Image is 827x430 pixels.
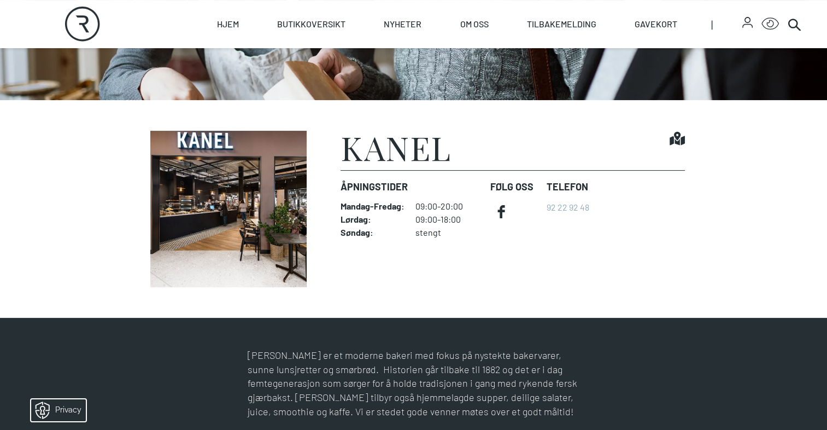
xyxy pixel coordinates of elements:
dt: FØLG OSS [490,179,538,194]
button: Open Accessibility Menu [761,15,779,33]
dd: stengt [415,227,482,238]
details: Attribution [788,209,827,217]
iframe: Manage Preferences [11,396,100,425]
dt: Lørdag : [341,214,404,225]
div: [PERSON_NAME] er et moderne bakeri med fokus på nystekte bakervarer, sunne lunsjretter og smørbrø... [248,348,580,419]
div: © Mappedin [791,211,818,217]
dt: Søndag : [341,227,404,238]
dt: Mandag - Fredag : [341,201,404,212]
dd: 09:00-20:00 [415,201,482,212]
dt: Telefon [547,179,589,194]
h1: KANEL [341,131,451,164]
a: facebook [490,201,512,223]
a: 92 22 92 48 [547,202,589,212]
dt: Åpningstider [341,179,482,194]
dd: 09:00-18:00 [415,214,482,225]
